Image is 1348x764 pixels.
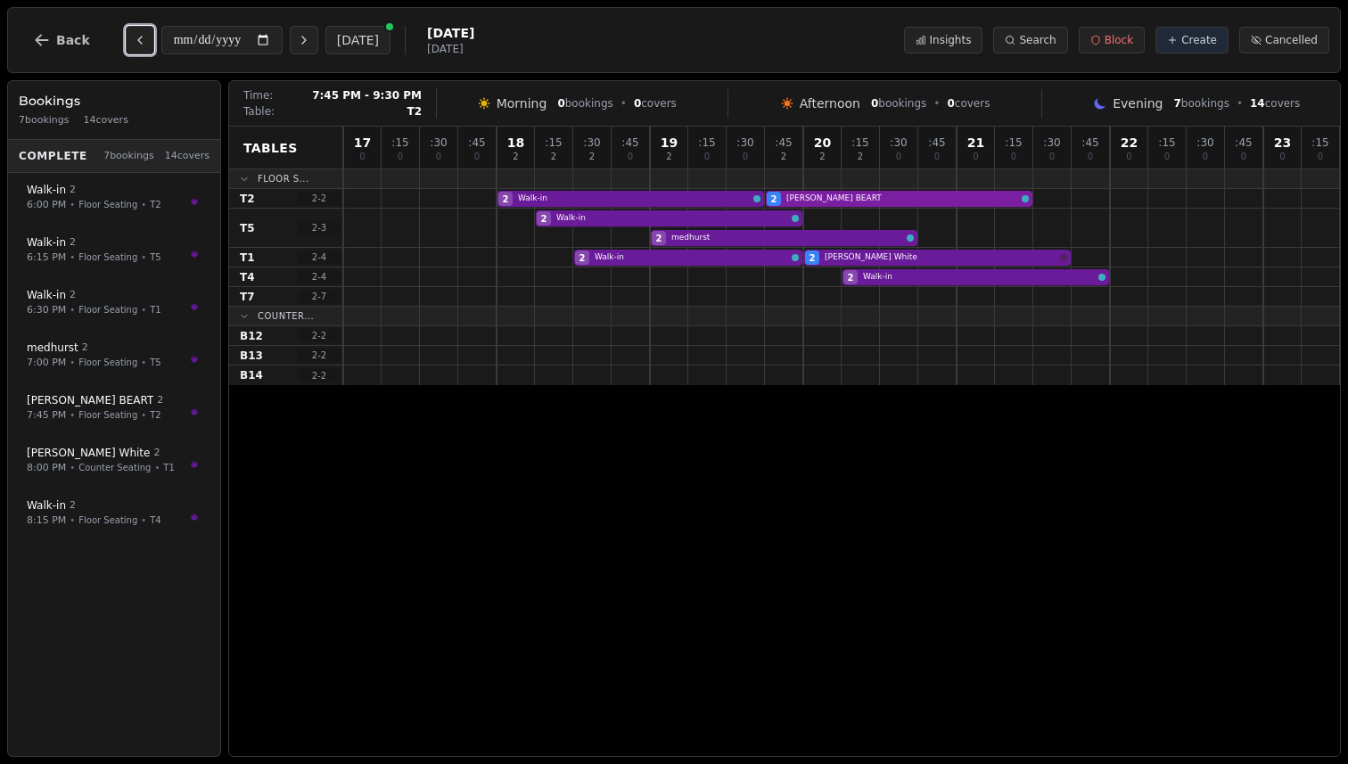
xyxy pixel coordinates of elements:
span: • [70,251,75,264]
span: 2 [513,152,518,161]
span: : 15 [1158,137,1175,148]
span: 2 [70,235,76,251]
button: Walk-in 26:00 PM•Floor Seating•T2 [15,173,213,222]
span: 0 [1203,152,1208,161]
span: 6:00 PM [27,198,66,213]
span: Create [1181,33,1217,47]
span: Floor Seating [78,408,137,422]
span: covers [634,96,677,111]
span: Morning [497,94,547,112]
span: : 15 [391,137,408,148]
span: 2 [579,251,586,265]
span: Walk-in [27,183,66,197]
span: [PERSON_NAME] White [27,446,150,460]
span: : 15 [851,137,868,148]
span: • [70,303,75,316]
span: 2 [858,152,863,161]
span: 7 bookings [103,149,154,164]
span: • [141,513,146,527]
span: 0 [871,97,878,110]
span: Floor Seating [78,356,137,369]
button: [DATE] [325,26,390,54]
span: B12 [240,329,263,343]
span: 7:00 PM [27,356,66,371]
span: • [154,461,160,474]
span: Insights [930,33,972,47]
span: Floor Seating [78,513,137,527]
span: bookings [557,96,612,111]
span: : 45 [1235,137,1252,148]
span: 0 [896,152,901,161]
span: 2 [781,152,786,161]
span: Back [56,34,90,46]
button: Previous day [126,26,154,54]
span: 0 [704,152,710,161]
span: 0 [1164,152,1170,161]
span: 2 [810,251,816,265]
button: Cancelled [1239,27,1329,53]
span: B13 [240,349,263,363]
span: 0 [398,152,403,161]
span: 23 [1274,136,1291,149]
span: : 45 [1081,137,1098,148]
span: T4 [240,270,255,284]
span: 2 - 2 [298,369,341,382]
button: Next day [290,26,318,54]
span: • [70,356,75,369]
span: Walk-in [863,271,1095,283]
span: • [70,408,75,422]
span: : 30 [736,137,753,148]
span: 18 [507,136,524,149]
span: 2 [157,393,163,408]
span: : 30 [430,137,447,148]
span: T5 [150,356,160,369]
span: 0 [1241,152,1246,161]
span: T2 [240,192,255,206]
span: T2 [407,104,422,119]
button: Walk-in 28:15 PM•Floor Seating•T4 [15,489,213,538]
span: 2 [666,152,671,161]
span: 2 [70,288,76,303]
span: 8:00 PM [27,461,66,476]
span: 2 [541,212,547,226]
span: Afternoon [800,94,860,112]
span: T2 [150,198,160,211]
span: Floor S... [258,172,309,185]
span: 2 - 3 [298,221,341,234]
span: 2 [70,498,76,513]
span: [PERSON_NAME] White [825,251,1056,264]
span: 0 [947,97,954,110]
span: 0 [1011,152,1016,161]
span: [DATE] [427,24,474,42]
span: : 45 [928,137,945,148]
span: Walk-in [27,235,66,250]
span: 2 - 2 [298,192,341,205]
span: 17 [354,136,371,149]
span: 0 [634,97,641,110]
span: 0 [1088,152,1093,161]
span: • [1237,96,1243,111]
span: 6:15 PM [27,251,66,266]
span: 0 [628,152,633,161]
span: Cancelled [1265,33,1318,47]
span: Counter... [258,309,314,323]
span: 0 [973,152,978,161]
span: B14 [240,368,263,382]
span: Search [1019,33,1056,47]
span: bookings [1173,96,1229,111]
span: : 15 [1311,137,1328,148]
span: • [141,408,146,422]
span: 2 [819,152,825,161]
span: 14 [1250,97,1265,110]
button: Insights [904,27,983,53]
span: 2 [70,183,76,198]
span: 2 - 2 [298,349,341,362]
span: 0 [743,152,748,161]
span: 14 covers [165,149,210,164]
span: 14 covers [84,113,128,128]
span: • [141,198,146,211]
span: : 15 [545,137,562,148]
h3: Bookings [19,92,210,110]
span: : 30 [583,137,600,148]
span: [PERSON_NAME] BEART [786,193,1018,205]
